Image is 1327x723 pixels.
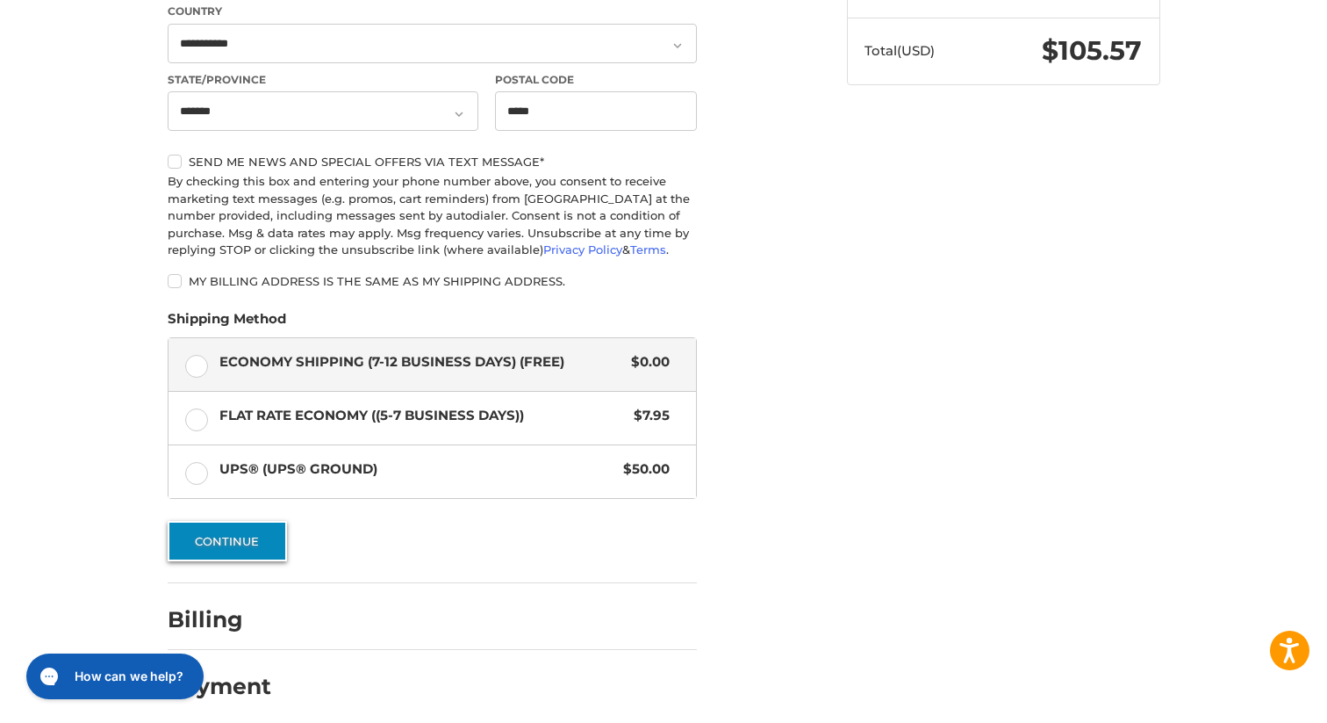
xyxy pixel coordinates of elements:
[1042,34,1142,67] span: $105.57
[219,406,626,426] span: Flat Rate Economy ((5-7 Business Days))
[626,406,671,426] span: $7.95
[168,274,697,288] label: My billing address is the same as my shipping address.
[543,242,622,257] a: Privacy Policy
[168,4,697,19] label: Country
[168,673,271,700] h2: Payment
[630,242,666,257] a: Terms
[219,459,615,480] span: UPS® (UPS® Ground)
[168,173,697,259] div: By checking this box and entering your phone number above, you consent to receive marketing text ...
[18,647,209,705] iframe: Gorgias live chat messenger
[168,309,286,337] legend: Shipping Method
[864,42,935,59] span: Total (USD)
[615,459,671,480] span: $50.00
[495,72,697,88] label: Postal Code
[623,352,671,372] span: $0.00
[219,352,623,372] span: Economy Shipping (7-12 Business Days) (Free)
[1182,676,1327,723] iframe: Google Customer Reviews
[168,521,287,561] button: Continue
[168,155,697,169] label: Send me news and special offers via text message*
[168,72,478,88] label: State/Province
[168,606,270,633] h2: Billing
